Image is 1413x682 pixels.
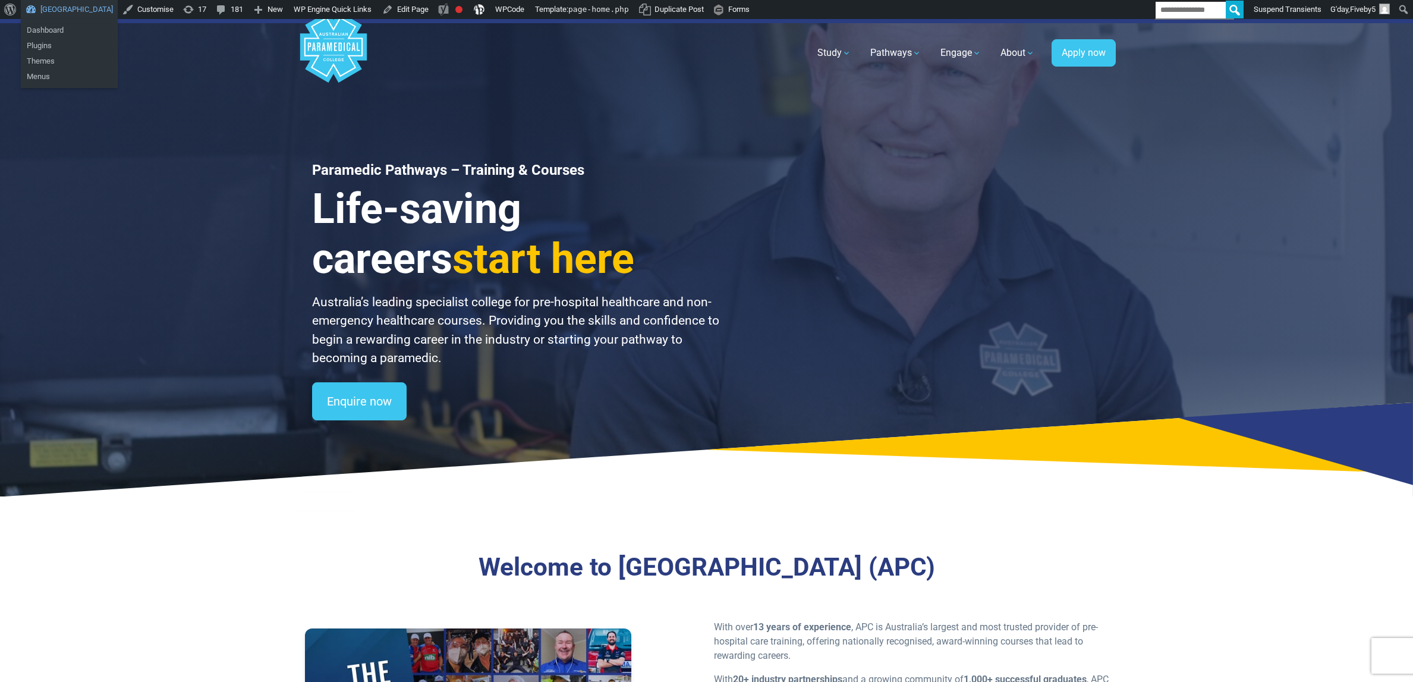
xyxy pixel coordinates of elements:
[568,5,629,14] span: page-home.php
[365,552,1048,583] h3: Welcome to [GEOGRAPHIC_DATA] (APC)
[21,38,118,54] a: Plugins
[21,54,118,69] a: Themes
[753,621,851,633] strong: 13 years of experience
[298,23,369,83] a: Australian Paramedical College
[21,19,118,57] ul: Australian Paramedical College
[21,50,118,88] ul: Australian Paramedical College
[1350,5,1376,14] span: Fiveby5
[933,36,989,70] a: Engage
[312,184,721,284] h3: Life-saving careers
[714,620,1109,663] p: With over , APC is Australia’s largest and most trusted provider of pre-hospital care training, o...
[312,162,721,179] h1: Paramedic Pathways – Training & Courses
[810,36,858,70] a: Study
[21,23,118,38] a: Dashboard
[312,293,721,368] p: Australia’s leading specialist college for pre-hospital healthcare and non-emergency healthcare c...
[21,69,118,84] a: Menus
[1052,39,1116,67] a: Apply now
[452,234,634,283] span: start here
[993,36,1042,70] a: About
[863,36,929,70] a: Pathways
[312,382,407,420] a: Enquire now
[455,6,462,13] div: Focus keyphrase not set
